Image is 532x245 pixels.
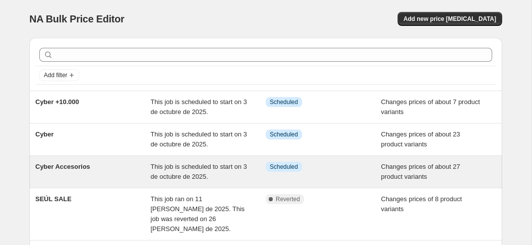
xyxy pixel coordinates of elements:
span: Add new price [MEDICAL_DATA] [404,15,496,23]
span: This job is scheduled to start on 3 de octubre de 2025. [151,130,247,148]
span: This job is scheduled to start on 3 de octubre de 2025. [151,98,247,116]
span: Cyber +10.000 [35,98,79,106]
span: Changes prices of about 7 product variants [381,98,480,116]
span: Changes prices of about 27 product variants [381,163,460,180]
button: Add filter [39,69,79,81]
span: Cyber Accesorios [35,163,90,170]
span: Scheduled [270,130,298,138]
span: Scheduled [270,163,298,171]
span: Cyber [35,130,54,138]
span: This job ran on 11 [PERSON_NAME] de 2025. This job was reverted on 26 [PERSON_NAME] de 2025. [151,195,245,233]
button: Add new price [MEDICAL_DATA] [398,12,502,26]
span: Reverted [276,195,300,203]
span: Add filter [44,71,67,79]
span: Scheduled [270,98,298,106]
span: NA Bulk Price Editor [29,13,124,24]
span: Changes prices of about 23 product variants [381,130,460,148]
span: Changes prices of 8 product variants [381,195,462,213]
span: SEÚL SALE [35,195,72,203]
span: This job is scheduled to start on 3 de octubre de 2025. [151,163,247,180]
